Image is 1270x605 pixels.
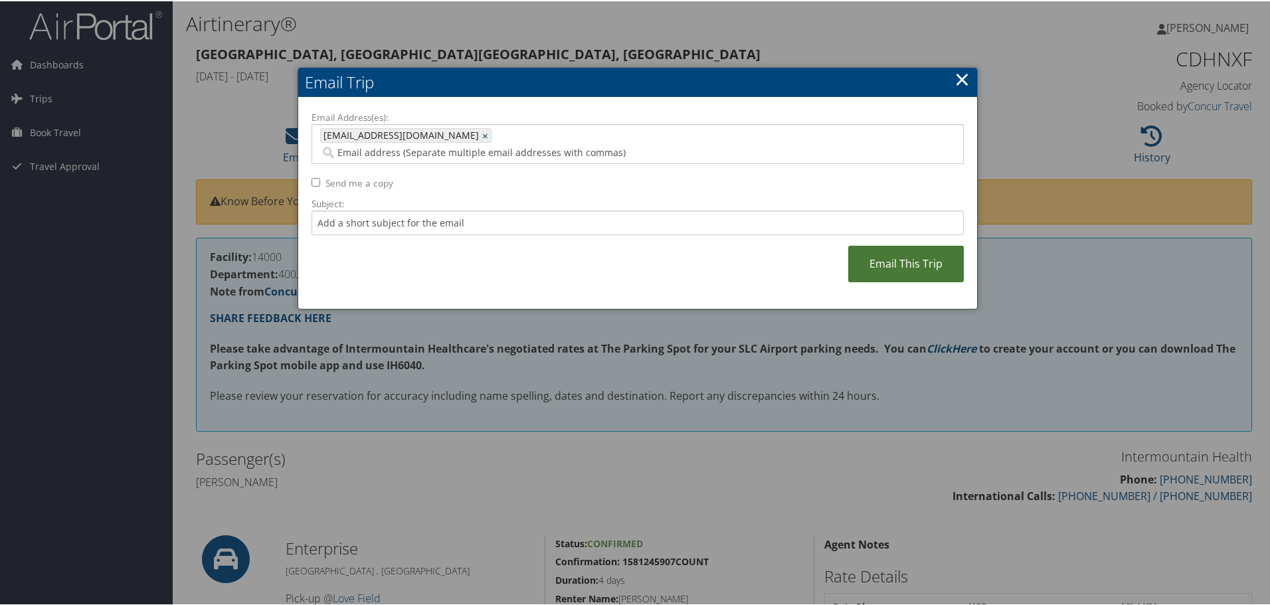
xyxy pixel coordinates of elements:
[312,196,964,209] label: Subject:
[321,128,479,141] span: [EMAIL_ADDRESS][DOMAIN_NAME]
[954,64,970,91] a: ×
[312,110,964,123] label: Email Address(es):
[320,145,823,158] input: Email address (Separate multiple email addresses with commas)
[312,209,964,234] input: Add a short subject for the email
[848,244,964,281] a: Email This Trip
[325,175,393,189] label: Send me a copy
[482,128,491,141] a: ×
[298,66,977,96] h2: Email Trip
